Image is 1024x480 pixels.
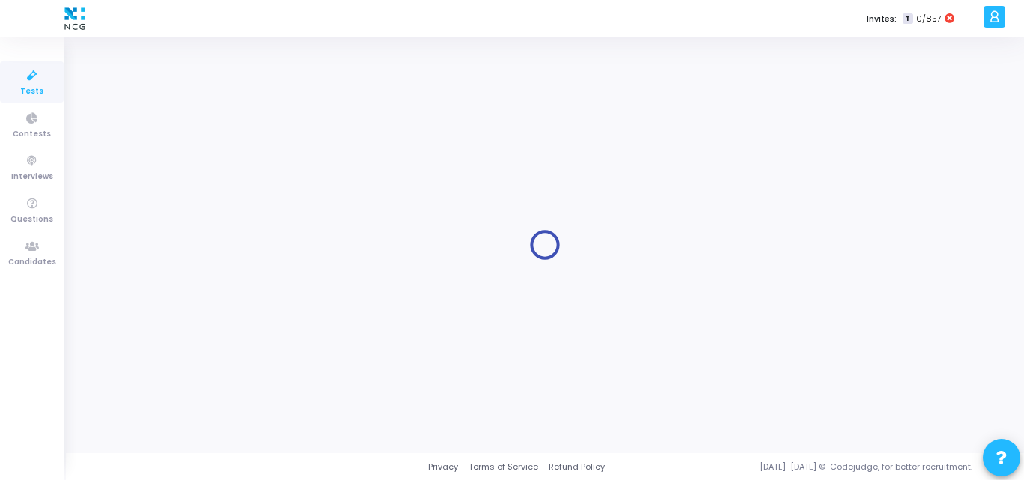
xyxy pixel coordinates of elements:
[61,4,89,34] img: logo
[13,128,51,141] span: Contests
[916,13,942,25] span: 0/857
[428,461,458,473] a: Privacy
[10,213,53,226] span: Questions
[8,256,56,269] span: Candidates
[605,461,1005,473] div: [DATE]-[DATE] © Codejudge, for better recruitment.
[20,85,43,98] span: Tests
[903,13,912,25] span: T
[867,13,897,25] label: Invites:
[549,461,605,473] a: Refund Policy
[469,461,538,473] a: Terms of Service
[11,171,53,183] span: Interviews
